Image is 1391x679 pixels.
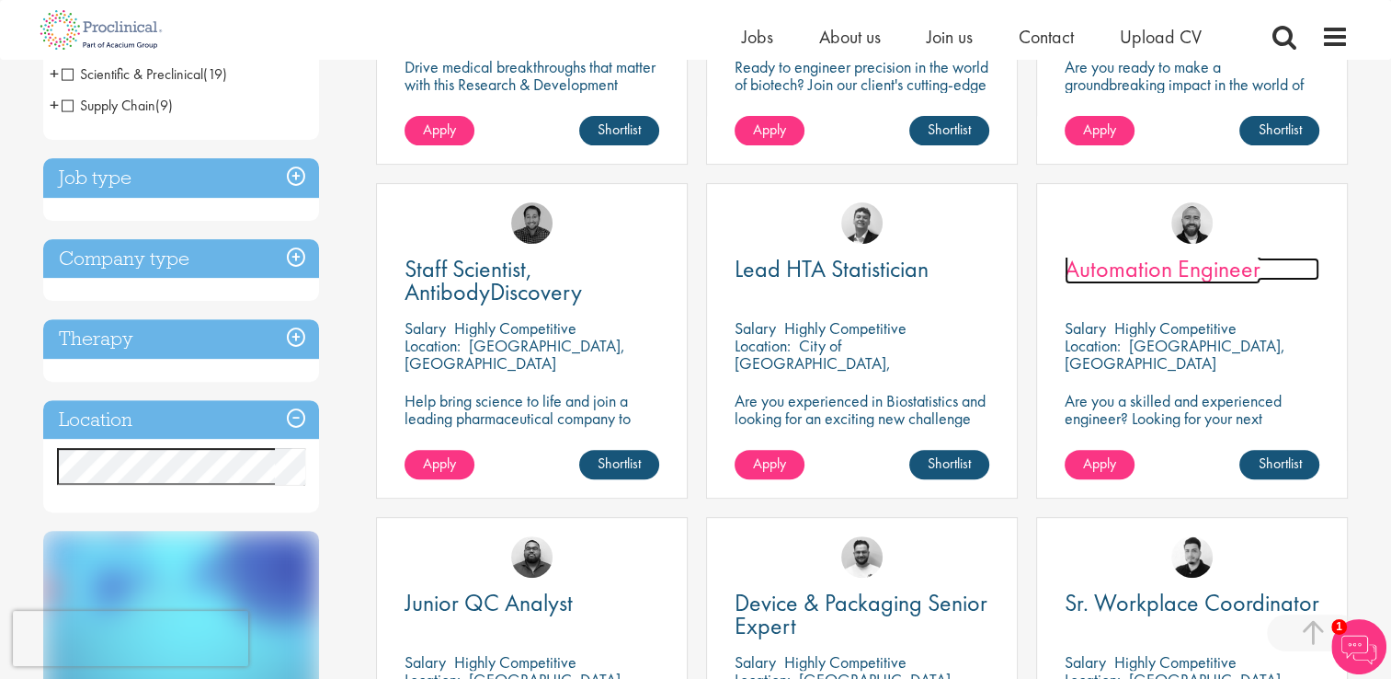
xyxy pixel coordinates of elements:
span: Apply [753,120,786,139]
a: Shortlist [909,450,989,479]
img: Ashley Bennett [511,536,553,578]
span: Scientific & Preclinical [62,64,203,84]
a: Automation Engineer [1065,258,1319,281]
a: Staff Scientist, AntibodyDiscovery [405,258,659,304]
a: Apply [735,450,804,479]
a: Contact [1019,25,1074,49]
span: Automation Engineer [1065,253,1260,284]
a: Sr. Workplace Coordinator [1065,592,1319,615]
a: Join us [927,25,973,49]
span: + [50,91,59,119]
p: City of [GEOGRAPHIC_DATA], [GEOGRAPHIC_DATA] [735,335,891,391]
a: Lead HTA Statistician [735,258,989,281]
p: Highly Competitive [784,651,906,673]
img: Chatbot [1331,619,1386,674]
img: Jordan Kiely [1171,202,1213,244]
p: [GEOGRAPHIC_DATA], [GEOGRAPHIC_DATA] [1065,335,1285,374]
img: Emile De Beer [841,536,883,578]
p: Are you a skilled and experienced engineer? Looking for your next opportunity to assist with impa... [1065,392,1319,462]
a: Apply [405,450,474,479]
img: Tom Magenis [841,202,883,244]
span: Location: [735,335,791,356]
span: (19) [203,64,227,84]
p: Highly Competitive [1114,317,1237,339]
span: Location: [405,335,461,356]
p: [GEOGRAPHIC_DATA], [GEOGRAPHIC_DATA] [405,335,625,374]
span: + [50,60,59,87]
a: Shortlist [909,116,989,145]
span: Staff Scientist, AntibodyDiscovery [405,253,582,307]
a: Device & Packaging Senior Expert [735,592,989,638]
span: Apply [1083,454,1116,473]
a: Apply [1065,450,1134,479]
span: Salary [735,317,776,339]
a: Upload CV [1120,25,1202,49]
p: Drive medical breakthroughs that matter with this Research & Development position! [405,58,659,110]
p: Highly Competitive [454,317,576,339]
a: Shortlist [579,450,659,479]
h3: Location [43,400,319,440]
p: Are you experienced in Biostatistics and looking for an exciting new challenge where you can assi... [735,392,989,462]
span: Supply Chain [62,96,155,115]
a: Apply [735,116,804,145]
a: Shortlist [1239,450,1319,479]
a: Apply [1065,116,1134,145]
p: Highly Competitive [784,317,906,339]
span: Salary [405,651,446,673]
span: Salary [405,317,446,339]
span: (9) [155,96,173,115]
a: Junior QC Analyst [405,592,659,615]
span: Apply [423,454,456,473]
p: Highly Competitive [454,651,576,673]
span: Lead HTA Statistician [735,253,929,284]
h3: Job type [43,158,319,198]
span: Salary [1065,317,1106,339]
span: Apply [423,120,456,139]
a: Shortlist [1239,116,1319,145]
span: Supply Chain [62,96,173,115]
img: Mike Raletz [511,202,553,244]
span: Salary [1065,651,1106,673]
span: Apply [1083,120,1116,139]
span: Device & Packaging Senior Expert [735,587,987,641]
span: Apply [753,454,786,473]
a: About us [819,25,881,49]
a: Shortlist [579,116,659,145]
p: Help bring science to life and join a leading pharmaceutical company to play a key role in delive... [405,392,659,479]
img: Anderson Maldonado [1171,536,1213,578]
span: Junior QC Analyst [405,587,573,618]
a: Apply [405,116,474,145]
span: Location: [1065,335,1121,356]
span: 1 [1331,619,1347,635]
h3: Therapy [43,319,319,359]
p: Highly Competitive [1114,651,1237,673]
span: Scientific & Preclinical [62,64,227,84]
iframe: reCAPTCHA [13,611,248,666]
h3: Company type [43,239,319,279]
a: Jobs [742,25,773,49]
span: Sr. Workplace Coordinator [1065,587,1319,618]
span: Salary [735,651,776,673]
